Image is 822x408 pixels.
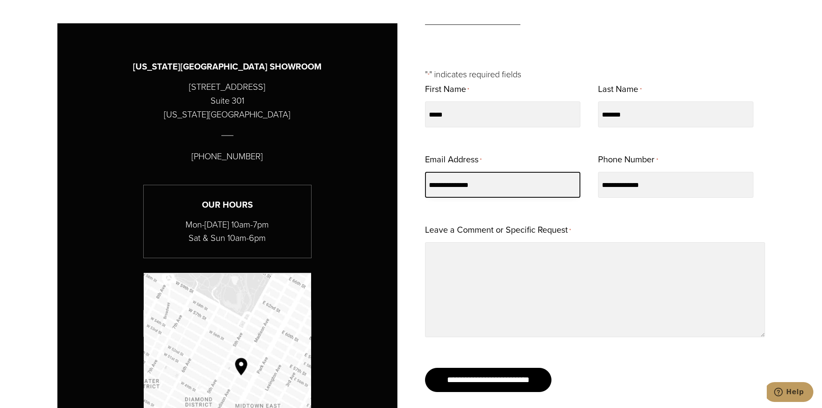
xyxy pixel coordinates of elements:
[598,152,658,168] label: Phone Number
[767,382,813,404] iframe: Opens a widget where you can chat to one of our agents
[425,67,765,81] p: " " indicates required fields
[144,198,311,212] h3: Our Hours
[144,218,311,245] p: Mon-[DATE] 10am-7pm Sat & Sun 10am-6pm
[425,152,482,168] label: Email Address
[425,222,571,239] label: Leave a Comment or Specific Request
[164,80,290,121] p: [STREET_ADDRESS] Suite 301 [US_STATE][GEOGRAPHIC_DATA]
[133,60,321,73] h3: [US_STATE][GEOGRAPHIC_DATA] SHOWROOM
[598,81,641,98] label: Last Name
[192,149,263,163] p: [PHONE_NUMBER]
[425,81,469,98] label: First Name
